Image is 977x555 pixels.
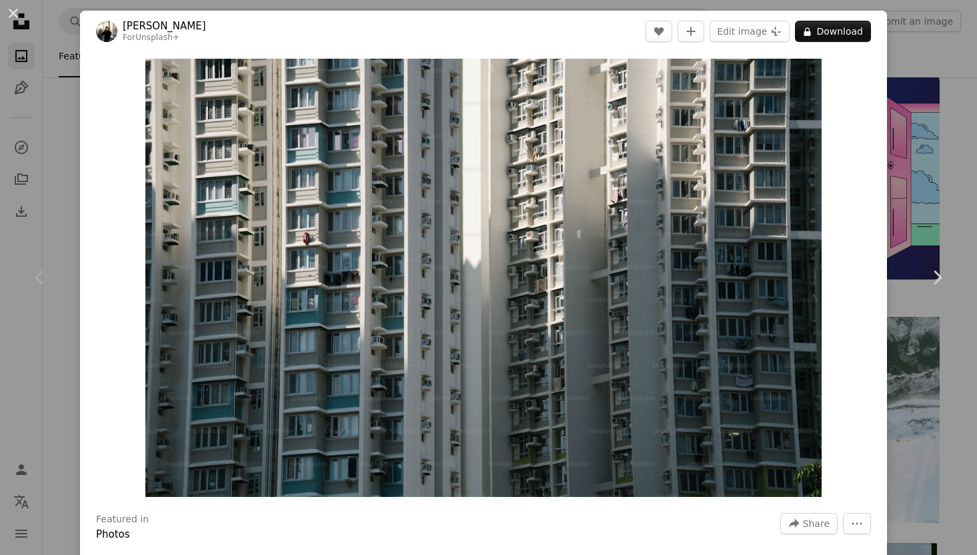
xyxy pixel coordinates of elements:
[135,33,179,42] a: Unsplash+
[710,21,790,42] button: Edit image
[897,213,977,342] a: Next
[123,33,206,43] div: For
[145,59,822,497] button: Zoom in on this image
[145,59,822,497] img: Tall apartment buildings with many windows and balconies.
[646,21,672,42] button: Like
[803,514,830,534] span: Share
[678,21,704,42] button: Add to Collection
[843,513,871,534] button: More Actions
[96,513,149,526] h3: Featured in
[780,513,838,534] button: Share this image
[123,19,206,33] a: [PERSON_NAME]
[96,21,117,42] img: Go to Giulia Squillace's profile
[96,528,130,540] a: Photos
[795,21,871,42] button: Download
